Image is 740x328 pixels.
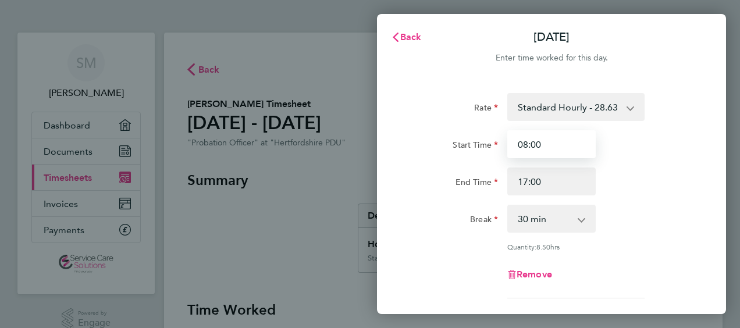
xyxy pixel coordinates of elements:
label: Start Time [453,140,498,154]
button: Back [379,26,433,49]
button: Remove [507,270,552,279]
span: 8.50 [536,242,550,251]
p: [DATE] [533,29,570,45]
div: Enter time worked for this day. [377,51,726,65]
span: Remove [517,269,552,280]
label: Rate [474,102,498,116]
input: E.g. 18:00 [507,167,596,195]
span: Back [400,31,422,42]
label: Break [470,214,498,228]
input: E.g. 08:00 [507,130,596,158]
div: Quantity: hrs [507,242,645,251]
label: End Time [456,177,498,191]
